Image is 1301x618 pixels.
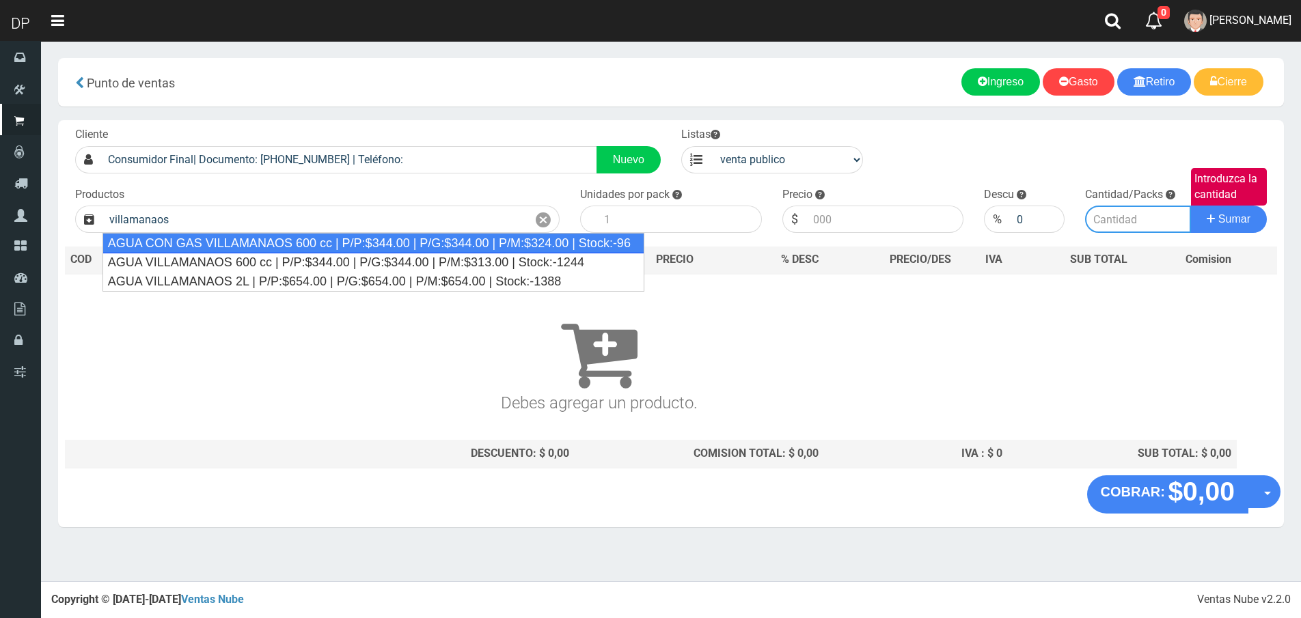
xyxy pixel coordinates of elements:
label: Cliente [75,127,108,143]
span: IVA [985,253,1002,266]
input: 000 [806,206,964,233]
div: % [984,206,1010,233]
div: $ [782,206,806,233]
label: Precio [782,187,812,203]
div: DESCUENTO: $ 0,00 [276,446,569,462]
span: SUB TOTAL [1070,252,1127,268]
span: 0 [1158,6,1170,19]
strong: $0,00 [1168,477,1235,506]
span: [PERSON_NAME] [1209,14,1291,27]
div: COMISION TOTAL: $ 0,00 [580,446,819,462]
div: AGUA VILLAMANAOS 2L | P/P:$654.00 | P/G:$654.00 | P/M:$654.00 | Stock:-1388 [103,272,644,291]
input: Cantidad [1085,206,1191,233]
label: Descu [984,187,1014,203]
div: SUB TOTAL: $ 0,00 [1013,446,1231,462]
th: COD [65,247,124,274]
a: Cierre [1194,68,1263,96]
span: Sumar [1218,213,1250,225]
div: AGUA VILLAMANAOS 600 cc | P/P:$344.00 | P/G:$344.00 | P/M:$313.00 | Stock:-1244 [103,253,644,272]
input: Introduzca el nombre del producto [102,206,528,233]
span: PRECIO [656,252,694,268]
h3: Debes agregar un producto. [70,294,1127,412]
button: Sumar [1190,206,1267,233]
strong: Copyright © [DATE]-[DATE] [51,593,244,606]
label: Introduzca la cantidad [1191,168,1267,206]
input: Consumidor Final [101,146,597,173]
input: 1 [597,206,762,233]
a: Gasto [1043,68,1114,96]
span: % DESC [781,253,819,266]
strong: COBRAR: [1101,484,1165,499]
input: 000 [1010,206,1065,233]
div: IVA : $ 0 [830,446,1002,462]
span: Punto de ventas [87,76,175,90]
label: Unidades por pack [580,187,670,203]
label: Listas [681,127,720,143]
a: Retiro [1117,68,1192,96]
div: Ventas Nube v2.2.0 [1197,592,1291,608]
button: COBRAR: $0,00 [1087,475,1249,514]
span: PRECIO/DES [890,253,951,266]
a: Nuevo [597,146,661,173]
img: User Image [1184,10,1207,32]
span: Comision [1186,252,1231,268]
div: AGUA CON GAS VILLAMANAOS 600 cc | P/P:$344.00 | P/G:$344.00 | P/M:$324.00 | Stock:-96 [102,233,644,253]
label: Productos [75,187,124,203]
a: Ingreso [961,68,1040,96]
a: Ventas Nube [181,593,244,606]
label: Cantidad/Packs [1085,187,1163,203]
